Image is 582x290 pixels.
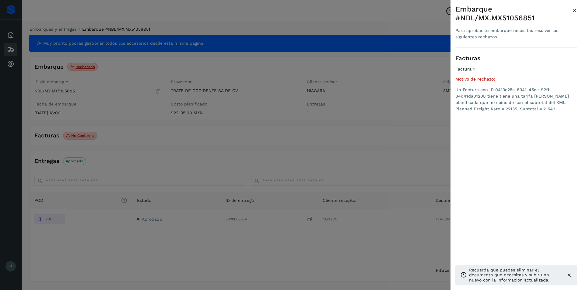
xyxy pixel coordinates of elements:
[469,268,561,283] p: Recuerda que puedes eliminar el documento que necesitas y subir uno nuevo con la información actu...
[455,5,573,22] div: Embarque #NBL/MX.MX51056851
[455,67,577,72] h4: Factura 1
[455,87,577,112] li: Un Factura con ID 0413e25c-8341-45ce-92ff-84d41da01208 tiene tiene una tarifa [PERSON_NAME] plani...
[455,55,577,62] h3: Facturas
[573,6,577,15] span: ×
[455,27,573,40] div: Para aprobar tu embarque necesitas resolver las siguientes rechazos.
[455,77,577,82] h5: Motivo de rechazo:
[573,5,577,16] button: Close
